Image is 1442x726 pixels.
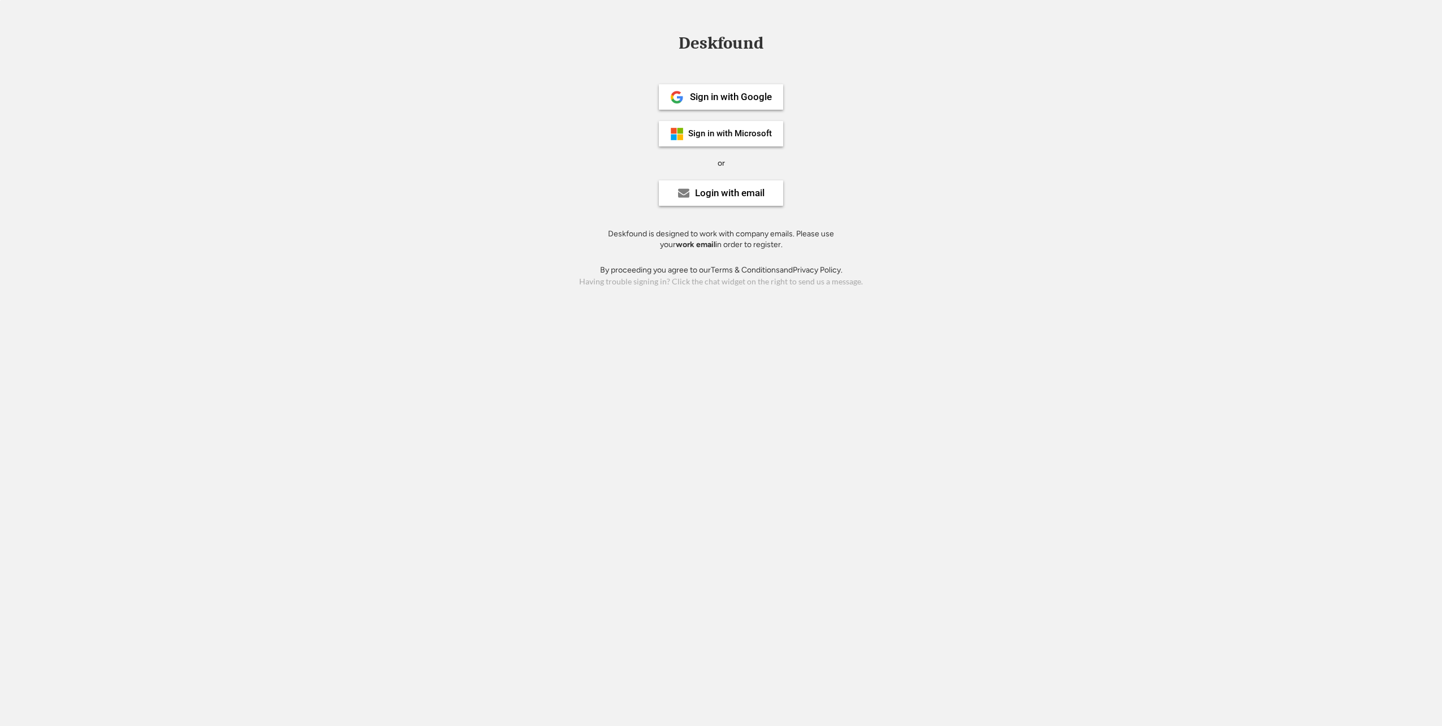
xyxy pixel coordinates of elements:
img: ms-symbollockup_mssymbol_19.png [670,127,684,141]
strong: work email [676,240,715,249]
img: 1024px-Google__G__Logo.svg.png [670,90,684,104]
div: Deskfound [673,34,769,52]
div: By proceeding you agree to our and [600,265,842,276]
a: Privacy Policy. [793,265,842,275]
a: Terms & Conditions [711,265,780,275]
div: Sign in with Google [690,92,772,102]
div: Deskfound is designed to work with company emails. Please use your in order to register. [594,228,848,250]
div: Sign in with Microsoft [688,129,772,138]
div: or [718,158,725,169]
div: Login with email [695,188,765,198]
